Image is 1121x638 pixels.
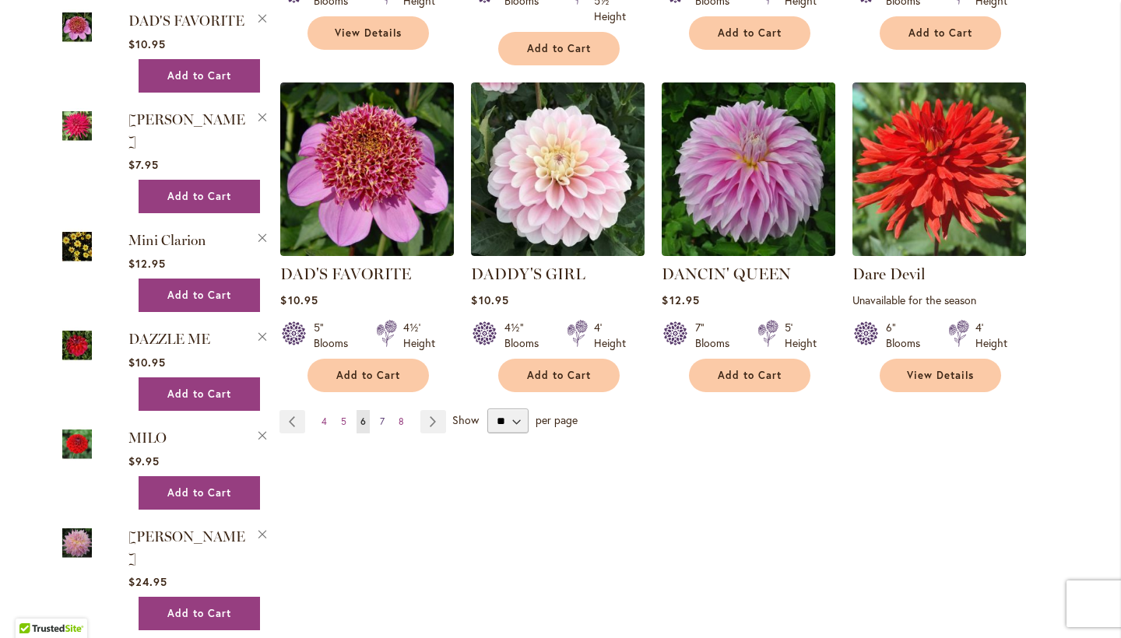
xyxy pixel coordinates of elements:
[689,359,810,392] button: Add to Cart
[128,37,166,51] span: $10.95
[322,415,327,427] span: 4
[471,244,645,259] a: DADDY'S GIRL
[880,16,1001,50] button: Add to Cart
[594,320,626,351] div: 4' Height
[62,108,92,146] a: MATILDA HUSTON
[167,387,231,401] span: Add to Cart
[139,597,260,630] button: Add to Cart
[718,369,782,382] span: Add to Cart
[139,377,260,411] button: Add to Cart
[527,369,591,382] span: Add to Cart
[852,244,1026,259] a: Dare Devil
[471,265,585,283] a: DADDY'S GIRL
[307,359,429,392] button: Add to Cart
[536,412,578,427] span: per page
[662,265,791,283] a: DANCIN' QUEEN
[128,157,159,172] span: $7.95
[785,320,817,351] div: 5' Height
[62,9,92,44] img: DAD'S FAVORITE
[395,410,408,433] a: 8
[504,320,548,351] div: 4½" Blooms
[403,320,435,351] div: 4½' Height
[399,415,404,427] span: 8
[498,32,620,65] button: Add to Cart
[337,410,350,433] a: 5
[975,320,1007,351] div: 4' Height
[12,583,55,626] iframe: Launch Accessibility Center
[167,69,231,82] span: Add to Cart
[335,26,402,40] span: View Details
[314,320,357,351] div: 5" Blooms
[852,82,1026,256] img: Dare Devil
[880,359,1001,392] a: View Details
[318,410,331,433] a: 4
[471,293,508,307] span: $10.95
[376,410,388,433] a: 7
[128,111,245,150] a: [PERSON_NAME]
[662,244,835,259] a: Dancin' Queen
[128,355,166,370] span: $10.95
[167,607,231,620] span: Add to Cart
[62,328,92,366] a: DAZZLE ME
[471,82,645,256] img: DADDY'S GIRL
[128,256,166,271] span: $12.95
[62,525,92,563] a: Mingus Philip Sr
[336,369,400,382] span: Add to Cart
[498,359,620,392] button: Add to Cart
[128,429,167,447] a: MILO
[908,26,972,40] span: Add to Cart
[662,82,835,256] img: Dancin' Queen
[139,279,260,312] button: Add to Cart
[62,9,92,47] a: DAD'S FAVORITE
[852,265,926,283] a: Dare Devil
[886,320,929,351] div: 6" Blooms
[689,16,810,50] button: Add to Cart
[62,525,92,560] img: Mingus Philip Sr
[167,289,231,302] span: Add to Cart
[128,232,206,249] a: Mini Clarion
[280,244,454,259] a: DAD'S FAVORITE
[907,369,974,382] span: View Details
[128,454,160,468] span: $9.95
[280,293,318,307] span: $10.95
[280,82,454,256] img: DAD'S FAVORITE
[718,26,782,40] span: Add to Cart
[139,476,260,510] button: Add to Cart
[128,331,210,348] a: DAZZLE ME
[62,229,92,264] img: Mini Clarion
[527,42,591,55] span: Add to Cart
[128,12,244,30] a: DAD'S FAVORITE
[662,293,699,307] span: $12.95
[62,229,92,267] a: Mini Clarion
[167,190,231,203] span: Add to Cart
[139,180,260,213] button: Add to Cart
[128,528,245,567] a: [PERSON_NAME]
[62,328,92,363] img: DAZZLE ME
[167,486,231,500] span: Add to Cart
[695,320,739,351] div: 7" Blooms
[128,574,167,589] span: $24.95
[62,426,92,464] a: MILO
[452,412,479,427] span: Show
[62,426,92,461] img: MILO
[360,415,366,427] span: 6
[307,16,429,50] a: View Details
[62,108,92,143] img: MATILDA HUSTON
[380,415,385,427] span: 7
[341,415,346,427] span: 5
[280,265,411,283] a: DAD'S FAVORITE
[852,293,1026,307] p: Unavailable for the season
[139,59,260,93] button: Add to Cart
